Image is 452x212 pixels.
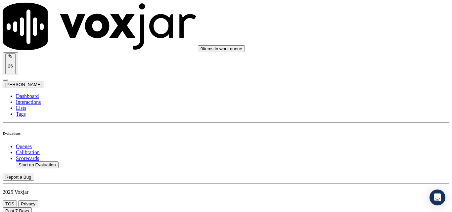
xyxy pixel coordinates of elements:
[16,161,59,168] button: Start an Evaluation
[8,64,13,68] p: 26
[198,45,245,52] button: 0items in work queue
[5,82,42,87] span: [PERSON_NAME]
[16,149,449,155] a: Calibration
[3,81,44,88] button: [PERSON_NAME]
[16,99,449,105] a: Interactions
[16,105,449,111] a: Lists
[3,131,449,135] h6: Evaluations
[16,111,449,117] a: Tags
[16,155,449,161] a: Scorecards
[3,174,34,181] button: Report a Bug
[16,144,449,149] a: Queues
[3,52,18,75] button: 26
[18,200,38,207] button: Privacy
[3,3,197,50] img: voxjar logo
[16,93,449,99] a: Dashboard
[5,53,16,74] button: 26
[3,200,17,207] button: TOS
[429,190,445,205] div: Open Intercom Messenger
[3,189,449,195] p: 2025 Voxjar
